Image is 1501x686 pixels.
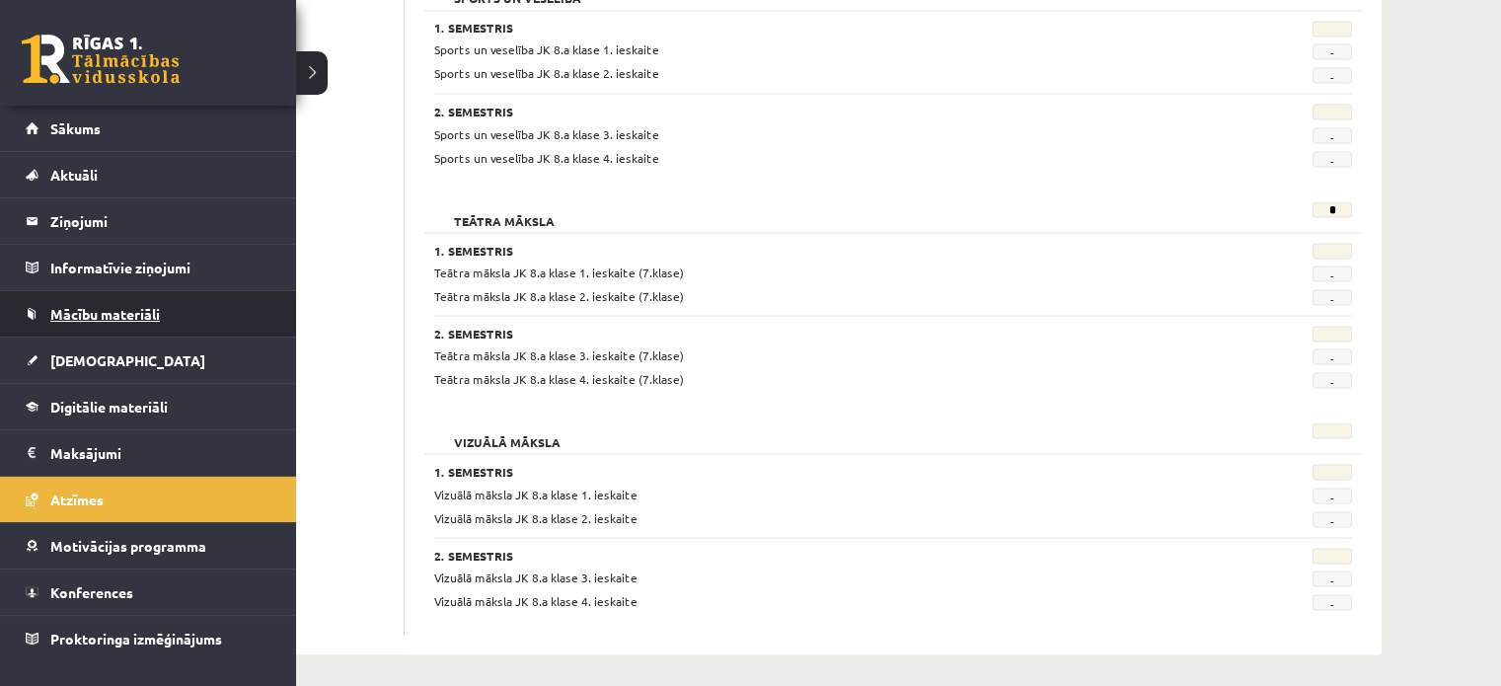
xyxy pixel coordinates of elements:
a: Digitālie materiāli [26,384,271,429]
span: - [1313,151,1352,167]
span: Vizuālā māksla JK 8.a klase 4. ieskaite [434,592,638,608]
span: Sports un veselība JK 8.a klase 4. ieskaite [434,149,659,165]
h3: 2. Semestris [434,548,1194,562]
legend: Maksājumi [50,430,271,476]
a: Konferences [26,570,271,615]
a: Atzīmes [26,477,271,522]
span: - [1313,348,1352,364]
span: Sports un veselība JK 8.a klase 2. ieskaite [434,65,659,81]
h3: 1. Semestris [434,243,1194,257]
span: - [1313,43,1352,59]
span: - [1313,372,1352,388]
h3: 2. Semestris [434,104,1194,117]
h2: Teātra māksla [434,201,574,221]
span: Konferences [50,583,133,601]
h3: 1. Semestris [434,21,1194,35]
a: Rīgas 1. Tālmācības vidusskola [22,35,180,84]
span: Digitālie materiāli [50,398,168,416]
a: Sākums [26,106,271,151]
span: - [1313,127,1352,143]
a: Ziņojumi [26,198,271,244]
span: Vizuālā māksla JK 8.a klase 2. ieskaite [434,509,638,525]
span: Teātra māksla JK 8.a klase 1. ieskaite (7.klase) [434,264,684,279]
a: Proktoringa izmēģinājums [26,616,271,661]
a: Aktuāli [26,152,271,197]
span: [DEMOGRAPHIC_DATA] [50,351,205,369]
span: - [1313,594,1352,610]
span: - [1313,571,1352,586]
h3: 2. Semestris [434,326,1194,340]
a: [DEMOGRAPHIC_DATA] [26,338,271,383]
h2: Vizuālā māksla [434,422,580,442]
span: Vizuālā māksla JK 8.a klase 3. ieskaite [434,569,638,584]
legend: Ziņojumi [50,198,271,244]
a: Informatīvie ziņojumi [26,245,271,290]
span: Teātra māksla JK 8.a klase 2. ieskaite (7.klase) [434,287,684,303]
a: Mācību materiāli [26,291,271,337]
span: - [1313,266,1352,281]
span: Sports un veselība JK 8.a klase 3. ieskaite [434,125,659,141]
span: Teātra māksla JK 8.a klase 4. ieskaite (7.klase) [434,370,684,386]
span: - [1313,289,1352,305]
span: Motivācijas programma [50,537,206,555]
span: Sākums [50,119,101,137]
span: Sports un veselība JK 8.a klase 1. ieskaite [434,41,659,57]
span: Aktuāli [50,166,98,184]
legend: Informatīvie ziņojumi [50,245,271,290]
span: - [1313,67,1352,83]
span: Atzīmes [50,491,104,508]
a: Maksājumi [26,430,271,476]
span: Vizuālā māksla JK 8.a klase 1. ieskaite [434,486,638,501]
span: Teātra māksla JK 8.a klase 3. ieskaite (7.klase) [434,346,684,362]
a: Motivācijas programma [26,523,271,569]
span: - [1313,511,1352,527]
h3: 1. Semestris [434,464,1194,478]
span: Proktoringa izmēģinājums [50,630,222,648]
span: Mācību materiāli [50,305,160,323]
span: - [1313,488,1352,503]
